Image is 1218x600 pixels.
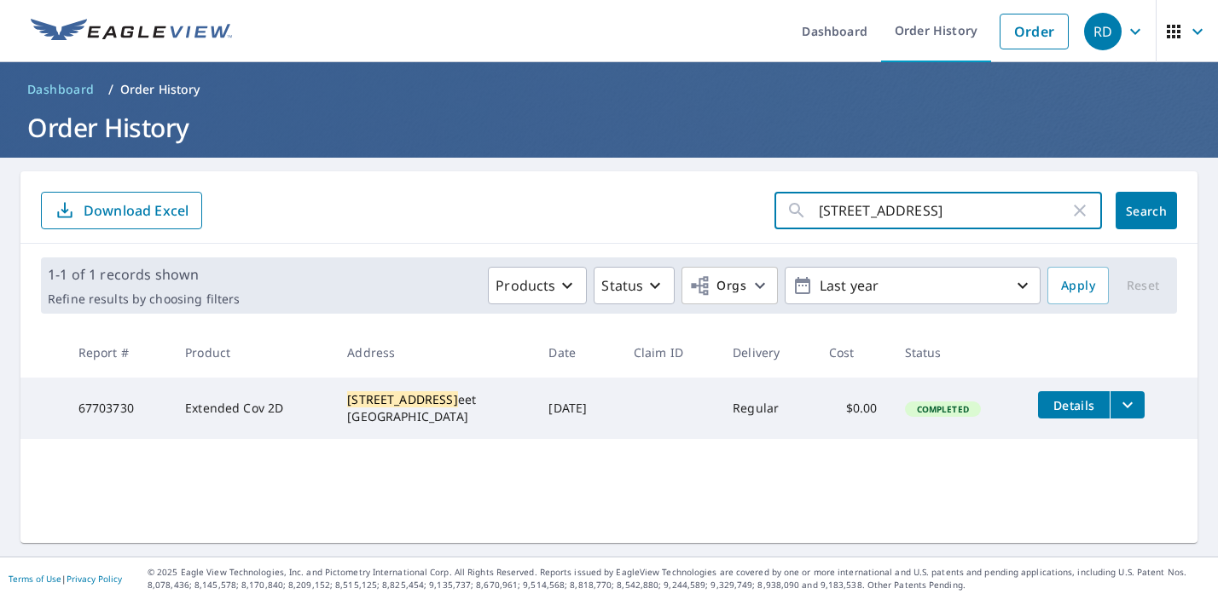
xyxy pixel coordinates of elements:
[535,327,619,378] th: Date
[815,327,891,378] th: Cost
[48,264,240,285] p: 1-1 of 1 records shown
[719,327,815,378] th: Delivery
[535,378,619,439] td: [DATE]
[907,403,979,415] span: Completed
[65,378,172,439] td: 67703730
[9,574,122,584] p: |
[20,76,101,103] a: Dashboard
[815,378,891,439] td: $0.00
[785,267,1041,304] button: Last year
[347,391,521,425] div: eet [GEOGRAPHIC_DATA]
[594,267,675,304] button: Status
[84,201,188,220] p: Download Excel
[488,267,587,304] button: Products
[48,291,240,307] p: Refine results by choosing filters
[67,573,122,585] a: Privacy Policy
[620,327,719,378] th: Claim ID
[31,19,232,44] img: EV Logo
[1038,391,1110,418] button: detailsBtn-67703730
[20,110,1198,145] h1: Order History
[41,192,202,229] button: Download Excel
[1048,397,1099,413] span: Details
[1110,391,1145,418] button: filesDropdownBtn-67703730
[9,573,61,585] a: Terms of Use
[171,327,333,378] th: Product
[496,275,555,296] p: Products
[1047,267,1109,304] button: Apply
[333,327,535,378] th: Address
[813,271,1012,301] p: Last year
[719,378,815,439] td: Regular
[1129,203,1163,219] span: Search
[601,275,643,296] p: Status
[65,327,172,378] th: Report #
[27,81,95,98] span: Dashboard
[819,187,1070,234] input: Address, Report #, Claim ID, etc.
[120,81,200,98] p: Order History
[20,76,1198,103] nav: breadcrumb
[891,327,1025,378] th: Status
[171,378,333,439] td: Extended Cov 2D
[689,275,746,297] span: Orgs
[1116,192,1177,229] button: Search
[681,267,778,304] button: Orgs
[1061,275,1095,297] span: Apply
[1084,13,1122,50] div: RD
[148,566,1209,591] p: © 2025 Eagle View Technologies, Inc. and Pictometry International Corp. All Rights Reserved. Repo...
[1000,14,1069,49] a: Order
[347,391,457,407] mark: [STREET_ADDRESS]
[108,79,113,100] li: /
